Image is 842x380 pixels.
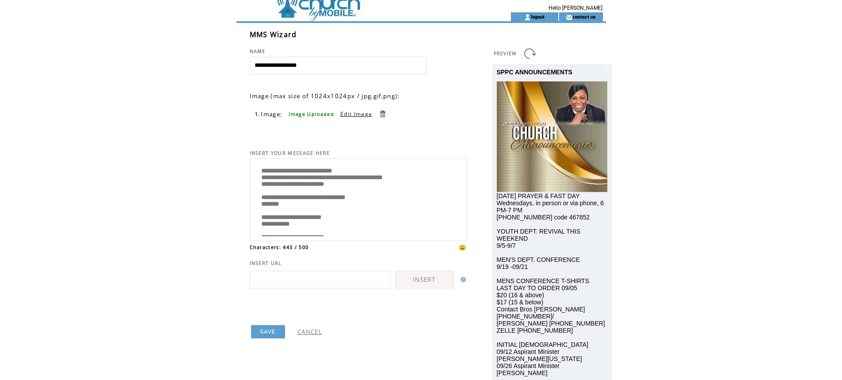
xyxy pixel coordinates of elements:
[250,48,266,54] span: NAME
[395,271,453,288] a: INSERT
[497,192,605,376] span: [DATE] PRAYER & FAST DAY Wednesdays, in person or via phone, 6 PM-7 PM [PHONE_NUMBER] code 467852...
[458,277,466,282] img: help.gif
[494,50,517,57] span: PREVIEW
[549,5,602,11] span: Hello [PERSON_NAME]
[250,150,330,156] span: INSERT YOUR MESSAGE HERE
[289,111,334,117] span: Image Uploaded
[261,110,282,118] span: Image:
[255,111,260,117] span: 1.
[459,243,467,251] span: 😀
[378,110,387,118] a: Delete this item
[297,328,322,336] a: CANCEL
[572,14,596,19] a: contact us
[497,69,572,76] span: SPPC ANNOUNCEMENTS
[251,325,285,338] a: SAVE
[250,92,400,100] span: Image (max size of 1024x1024px / jpg,gif,png):
[250,260,282,266] span: INSERT URL
[531,14,545,19] a: logout
[340,110,372,118] a: Edit Image
[524,14,531,21] img: account_icon.gif
[250,244,309,250] span: Characters: 443 / 500
[250,30,297,39] span: MMS Wizard
[566,14,572,21] img: contact_us_icon.gif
